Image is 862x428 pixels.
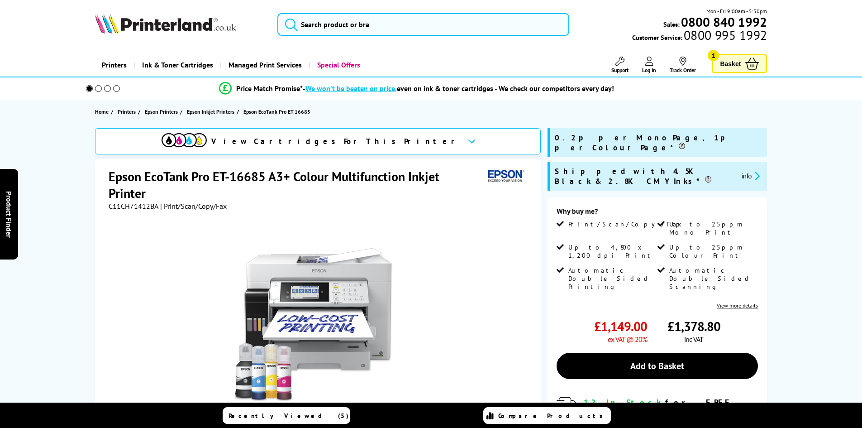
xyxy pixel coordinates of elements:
span: Print/Scan/Copy/Fax [568,220,685,228]
b: 0800 840 1992 [681,14,767,30]
span: | Print/Scan/Copy/Fax [160,202,227,211]
a: Epson Printers [145,107,180,116]
span: Compare Products [498,412,608,420]
span: Home [95,107,109,116]
span: Sales: [663,20,680,29]
span: Up to 4,800 x 1,200 dpi Print [568,243,655,260]
a: Recently Viewed (5) [223,407,350,424]
a: Support [611,57,629,73]
span: Customer Service: [632,31,767,42]
span: Mon - Fri 9:00am - 5:30pm [706,7,767,15]
span: Up to 25ppm Colour Print [669,243,756,260]
a: Epson Inkjet Printers [187,107,237,116]
input: Search product or bra [277,13,569,36]
a: Basket 1 [712,54,767,73]
span: We won’t be beaten on price, [305,84,397,93]
span: 0.2p per Mono Page, 1p per Colour Page* [555,133,762,153]
button: promo-description [739,171,763,181]
h1: Epson EcoTank Pro ET-16685 A3+ Colour Multifunction Inkjet Printer [109,168,484,202]
span: Automatic Double Sided Printing [568,266,655,291]
span: £1,378.80 [667,318,720,335]
span: Printers [118,107,136,116]
div: for FREE Next Day Delivery [584,397,758,418]
img: Epson EcoTank Pro ET-16685 [230,229,408,406]
span: Support [611,67,629,73]
span: Epson Inkjet Printers [187,107,234,116]
span: Ink & Toner Cartridges [142,53,213,77]
a: Home [95,107,111,116]
span: Epson EcoTank Pro ET-16685 [243,107,310,116]
a: Ink & Toner Cartridges [133,53,220,77]
a: Add to Basket [557,353,758,379]
img: View Cartridges [162,133,207,147]
span: £1,149.00 [594,318,647,335]
span: Price Match Promise* [236,84,303,93]
a: Printers [95,53,133,77]
a: Track Order [670,57,696,73]
a: Special Offers [309,53,367,77]
a: Printerland Logo [95,14,267,35]
span: Up to 25ppm Mono Print [669,220,756,236]
a: Compare Products [483,407,611,424]
a: Log In [642,57,656,73]
a: 0800 840 1992 [680,18,767,26]
span: inc VAT [684,335,703,344]
span: View Cartridges For This Printer [211,136,460,146]
div: Why buy me? [557,207,758,220]
span: ex VAT @ 20% [608,335,647,344]
span: Product Finder [5,191,14,237]
img: Epson [484,168,526,185]
img: Printerland Logo [95,14,236,34]
a: Printers [118,107,138,116]
span: C11CH71412BA [109,202,158,211]
a: Epson EcoTank Pro ET-16685 [243,107,313,116]
span: Shipped with 4.5K Black & 2.8K CMY Inks* [555,166,734,186]
div: - even on ink & toner cartridges - We check our competitors every day! [303,84,614,93]
span: Basket [720,58,741,70]
span: Automatic Double Sided Scanning [669,266,756,291]
span: Recently Viewed (5) [229,412,349,420]
span: Epson Printers [145,107,178,116]
span: 1 [708,50,719,61]
li: modal_Promise [74,81,760,96]
a: View more details [717,302,758,309]
span: 12 In Stock [584,397,665,408]
a: Managed Print Services [220,53,309,77]
span: 0800 995 1992 [682,31,767,39]
span: Log In [642,67,656,73]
